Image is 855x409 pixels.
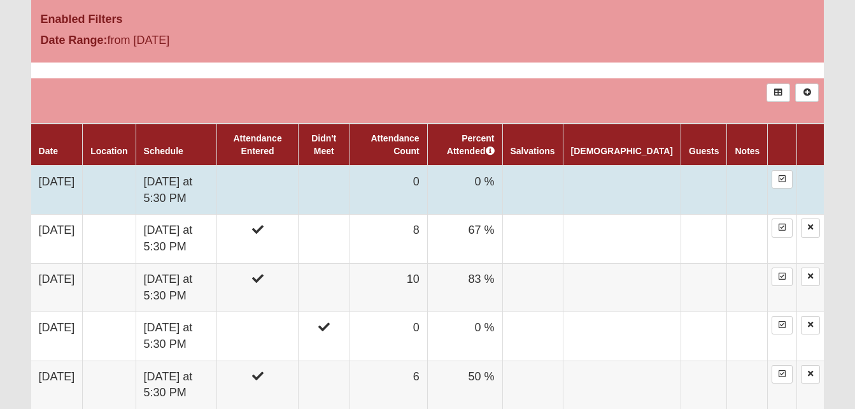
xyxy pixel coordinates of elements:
[735,146,760,156] a: Notes
[772,219,793,237] a: Enter Attendance
[350,312,427,361] td: 0
[427,361,502,409] td: 50 %
[801,219,820,237] a: Delete
[371,133,419,156] a: Attendance Count
[772,365,793,384] a: Enter Attendance
[31,263,83,312] td: [DATE]
[772,268,793,286] a: Enter Attendance
[801,268,820,286] a: Delete
[427,166,502,215] td: 0 %
[502,124,563,166] th: Salvations
[447,133,495,156] a: Percent Attended
[563,124,681,166] th: [DEMOGRAPHIC_DATA]
[772,170,793,189] a: Enter Attendance
[311,133,336,156] a: Didn't Meet
[136,166,217,215] td: [DATE] at 5:30 PM
[801,365,820,384] a: Delete
[427,263,502,312] td: 83 %
[39,146,58,156] a: Date
[144,146,183,156] a: Schedule
[136,312,217,361] td: [DATE] at 5:30 PM
[31,215,83,263] td: [DATE]
[427,215,502,263] td: 67 %
[350,215,427,263] td: 8
[350,263,427,312] td: 10
[31,361,83,409] td: [DATE]
[767,83,790,102] a: Export to Excel
[772,316,793,334] a: Enter Attendance
[136,215,217,263] td: [DATE] at 5:30 PM
[41,13,815,27] h4: Enabled Filters
[681,124,727,166] th: Guests
[795,83,819,102] a: Alt+N
[350,361,427,409] td: 6
[136,263,217,312] td: [DATE] at 5:30 PM
[41,32,108,49] label: Date Range:
[31,166,83,215] td: [DATE]
[90,146,127,156] a: Location
[350,166,427,215] td: 0
[31,312,83,361] td: [DATE]
[801,316,820,334] a: Delete
[136,361,217,409] td: [DATE] at 5:30 PM
[233,133,281,156] a: Attendance Entered
[31,32,295,52] div: from [DATE]
[427,312,502,361] td: 0 %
